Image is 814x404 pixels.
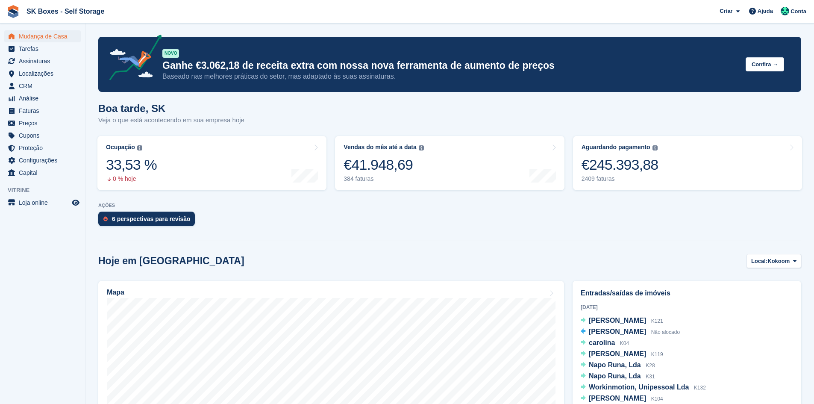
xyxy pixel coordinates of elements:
[162,49,179,58] div: NOVO
[589,361,641,369] span: Napo Runa, Lda
[19,68,70,80] span: Localizações
[790,7,806,16] span: Conta
[23,4,108,18] a: SK Boxes - Self Storage
[581,316,663,327] a: [PERSON_NAME] K121
[19,142,70,154] span: Proteção
[4,68,81,80] a: menu
[335,136,564,190] a: Vendas do mês até a data €41.948,69 384 faturas
[8,186,85,195] span: Vitrine
[19,167,70,179] span: Capital
[7,5,20,18] img: stora-icon-8386f47178a22dfd0bd8f6a31ec36ba5ce8667c1dd55bd0f319d3a0aa187defe.svg
[71,198,81,208] a: Loja de pré-visualização
[162,72,739,81] p: Baseado nas melhores práticas do setor, mas adaptado às suas assinaturas.
[646,363,655,369] span: K28
[98,103,244,114] h1: Boa tarde, SK
[419,145,424,150] img: icon-info-grey-7440780725fd019a000dd9b08b2336e03edf1995a4989e88bcd33f0948082b44.svg
[4,80,81,92] a: menu
[751,257,767,265] span: Local:
[720,7,732,15] span: Criar
[4,167,81,179] a: menu
[694,385,706,391] span: K132
[746,254,801,268] button: Local: Kokoom
[344,175,423,183] div: 384 faturas
[137,145,142,150] img: icon-info-grey-7440780725fd019a000dd9b08b2336e03edf1995a4989e88bcd33f0948082b44.svg
[746,57,784,71] button: Confira →
[581,360,655,371] a: Napo Runa, Lda K28
[98,203,801,208] p: AÇÕES
[646,374,655,380] span: K31
[589,339,615,346] span: carolina
[767,257,790,265] span: Kokoom
[651,318,663,324] span: K121
[582,175,658,183] div: 2409 faturas
[98,115,244,125] p: Veja o que está acontecendo em sua empresa hoje
[589,350,646,357] span: [PERSON_NAME]
[581,371,655,382] a: Napo Runa, Lda K31
[582,144,650,151] div: Aguardando pagamento
[4,43,81,55] a: menu
[107,289,124,296] h2: Mapa
[4,30,81,42] a: menu
[620,340,629,346] span: K04
[4,55,81,67] a: menu
[106,144,135,151] div: Ocupação
[19,154,70,166] span: Configurações
[589,383,689,391] span: Workinmotion, Unipessoal Lda
[581,327,680,338] a: [PERSON_NAME] Não alocado
[651,351,663,357] span: K119
[162,59,739,72] p: Ganhe €3.062,18 de receita extra com nossa nova ferramenta de aumento de preços
[97,136,326,190] a: Ocupação 33,53 % 0 % hoje
[344,144,416,151] div: Vendas do mês até a data
[19,130,70,142] span: Cupons
[19,55,70,67] span: Assinaturas
[651,396,663,402] span: K104
[651,329,680,335] span: Não alocado
[781,7,789,15] img: SK Boxes - Comercial
[19,30,70,42] span: Mudança de Casa
[581,288,793,298] h2: Entradas/saídas de imóveis
[589,328,646,335] span: [PERSON_NAME]
[758,7,773,15] span: Ajuda
[581,382,706,393] a: Workinmotion, Unipessoal Lda K132
[4,130,81,142] a: menu
[102,35,162,83] img: price-adjustments-announcement-icon-8257ccfd72463d97f412b2fc003d46551f7dbcb40ab6d574587a9cd5c0d94...
[589,317,646,324] span: [PERSON_NAME]
[4,154,81,166] a: menu
[581,304,793,311] div: [DATE]
[106,175,157,183] div: 0 % hoje
[19,80,70,92] span: CRM
[589,395,646,402] span: [PERSON_NAME]
[103,216,108,221] img: prospect-51fa495bee0391a8d652442698ab0144808aea92771e9ea1ae160a38d050c398.svg
[581,349,663,360] a: [PERSON_NAME] K119
[19,105,70,117] span: Faturas
[344,156,423,174] div: €41.948,69
[19,92,70,104] span: Análise
[652,145,658,150] img: icon-info-grey-7440780725fd019a000dd9b08b2336e03edf1995a4989e88bcd33f0948082b44.svg
[106,156,157,174] div: 33,53 %
[112,215,191,222] div: 6 perspectivas para revisão
[4,105,81,117] a: menu
[98,255,244,267] h2: Hoje em [GEOGRAPHIC_DATA]
[581,338,629,349] a: carolina K04
[4,197,81,209] a: menu
[19,117,70,129] span: Preços
[573,136,802,190] a: Aguardando pagamento €245.393,88 2409 faturas
[4,92,81,104] a: menu
[582,156,658,174] div: €245.393,88
[19,197,70,209] span: Loja online
[98,212,199,230] a: 6 perspectivas para revisão
[4,117,81,129] a: menu
[589,372,641,380] span: Napo Runa, Lda
[19,43,70,55] span: Tarefas
[4,142,81,154] a: menu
